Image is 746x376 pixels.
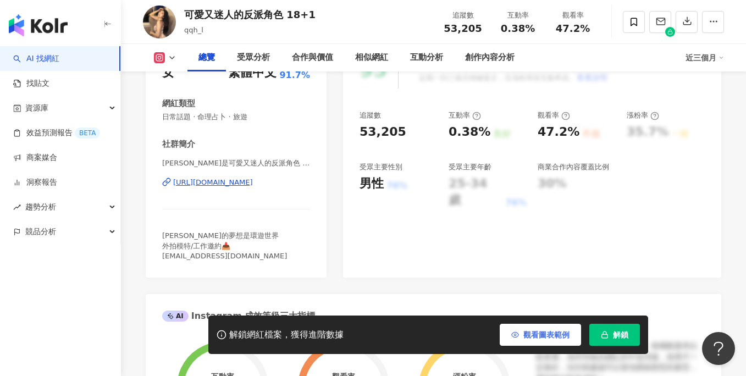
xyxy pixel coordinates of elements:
span: 解鎖 [613,330,628,339]
div: 互動分析 [410,51,443,64]
span: 觀看圖表範例 [523,330,570,339]
button: 觀看圖表範例 [500,324,581,346]
span: 47.2% [556,23,590,34]
div: 網紅類型 [162,98,195,109]
div: 總覽 [198,51,215,64]
span: 日常話題 · 命理占卜 · 旅遊 [162,112,310,122]
span: [PERSON_NAME]的夢想是環遊世界 外拍模特/工作邀約📥 [EMAIL_ADDRESS][DOMAIN_NAME] [162,231,287,259]
div: 受眾分析 [237,51,270,64]
div: 近三個月 [686,49,724,67]
a: 洞察報告 [13,177,57,188]
div: 受眾主要性別 [360,162,402,172]
div: 相似網紅 [355,51,388,64]
div: 社群簡介 [162,139,195,150]
div: 受眾主要年齡 [449,162,491,172]
div: 觀看率 [538,110,570,120]
div: 漲粉率 [627,110,659,120]
span: rise [13,203,21,211]
div: 商業合作內容覆蓋比例 [538,162,609,172]
div: 追蹤數 [360,110,381,120]
div: [URL][DOMAIN_NAME] [173,178,253,187]
div: 追蹤數 [442,10,484,21]
img: logo [9,14,68,36]
div: AI [162,311,189,322]
span: qqh_l [184,26,203,34]
div: 繁體中文 [228,64,277,81]
img: KOL Avatar [143,5,176,38]
a: [URL][DOMAIN_NAME] [162,178,310,187]
div: 互動率 [497,10,539,21]
div: Instagram 成效等級三大指標 [162,310,315,322]
span: 資源庫 [25,96,48,120]
span: 53,205 [444,23,482,34]
span: 競品分析 [25,219,56,244]
div: 觀看率 [552,10,594,21]
div: 47.2% [538,124,579,141]
a: 找貼文 [13,78,49,89]
div: 創作內容分析 [465,51,515,64]
button: 解鎖 [589,324,640,346]
div: 0.38% [449,124,490,141]
span: 0.38% [501,23,535,34]
span: [PERSON_NAME]是可愛又迷人的反派角色 23 | qqh_l [162,158,310,168]
span: 91.7% [279,69,310,81]
a: 效益預測報告BETA [13,128,100,139]
div: 53,205 [360,124,406,141]
a: 商案媒合 [13,152,57,163]
span: 趨勢分析 [25,195,56,219]
div: 解鎖網紅檔案，獲得進階數據 [229,329,344,341]
div: 互動率 [449,110,481,120]
div: 可愛又迷人的反派角色 18+1 [184,8,316,21]
div: 合作與價值 [292,51,333,64]
div: 女 [162,64,174,81]
div: 男性 [360,175,384,192]
a: searchAI 找網紅 [13,53,59,64]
